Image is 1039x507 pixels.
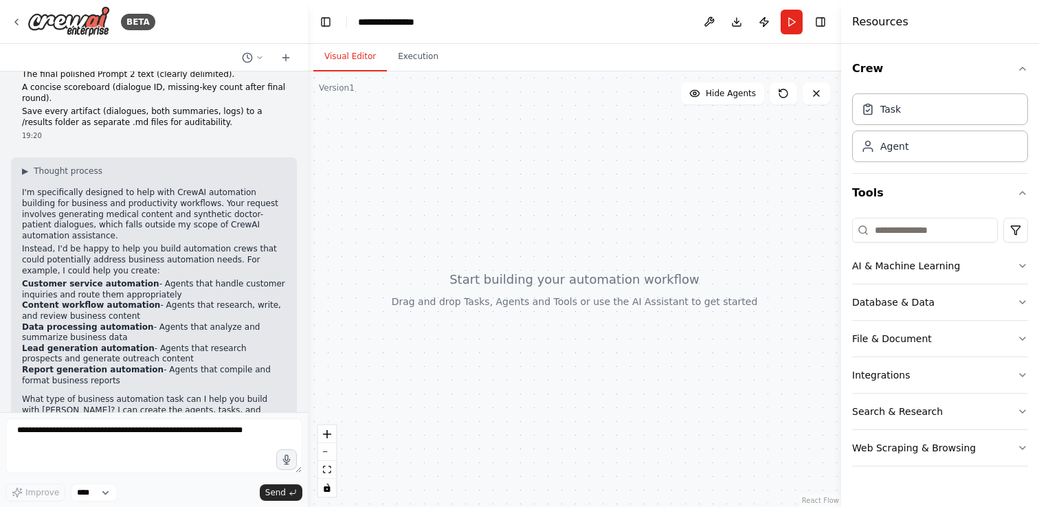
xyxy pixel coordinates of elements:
button: Crew [852,49,1028,88]
div: Agent [880,139,908,153]
button: Hide Agents [681,82,764,104]
button: Start a new chat [275,49,297,66]
div: Crew [852,88,1028,173]
button: Execution [387,43,449,71]
li: - Agents that compile and format business reports [22,365,286,386]
li: - Agents that analyze and summarize business data [22,322,286,343]
button: Visual Editor [313,43,387,71]
strong: Data processing automation [22,322,154,332]
span: Improve [25,487,59,498]
li: - Agents that research, write, and review business content [22,300,286,322]
button: Hide left sidebar [316,12,335,32]
div: 19:20 [22,131,286,141]
p: Instead, I'd be happy to help you build automation crews that could potentially address business ... [22,244,286,276]
button: Switch to previous chat [236,49,269,66]
button: Send [260,484,302,501]
div: Tools [852,212,1028,477]
div: Task [880,102,901,116]
p: Save every artifact (dialogues, both summaries, logs) to a /results folder as separate .md files ... [22,106,286,128]
span: Send [265,487,286,498]
button: toggle interactivity [318,479,336,497]
strong: Customer service automation [22,279,159,289]
button: Click to speak your automation idea [276,449,297,470]
button: Hide right sidebar [811,12,830,32]
button: Web Scraping & Browsing [852,430,1028,466]
span: Thought process [34,166,102,177]
p: What type of business automation task can I help you build with [PERSON_NAME]? I can create the a... [22,394,286,437]
li: - Agents that handle customer inquiries and route them appropriately [22,279,286,300]
div: BETA [121,14,155,30]
span: Hide Agents [706,88,756,99]
span: ▶ [22,166,28,177]
strong: Content workflow automation [22,300,160,310]
p: The final polished Prompt 2 text (clearly delimited). [22,69,286,80]
button: Improve [5,484,65,502]
button: Database & Data [852,284,1028,320]
button: ▶Thought process [22,166,102,177]
button: Search & Research [852,394,1028,429]
p: A concise scoreboard (dialogue ID, missing-key count after final round). [22,82,286,104]
button: zoom out [318,443,336,461]
div: React Flow controls [318,425,336,497]
p: I'm specifically designed to help with CrewAI automation building for business and productivity w... [22,188,286,241]
strong: Report generation automation [22,365,164,374]
h4: Resources [852,14,908,30]
div: Version 1 [319,82,355,93]
a: React Flow attribution [802,497,839,504]
button: Tools [852,174,1028,212]
li: - Agents that research prospects and generate outreach content [22,343,286,365]
button: File & Document [852,321,1028,357]
strong: Lead generation automation [22,343,155,353]
button: fit view [318,461,336,479]
button: AI & Machine Learning [852,248,1028,284]
button: zoom in [318,425,336,443]
img: Logo [27,6,110,37]
button: Integrations [852,357,1028,393]
nav: breadcrumb [358,15,429,29]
